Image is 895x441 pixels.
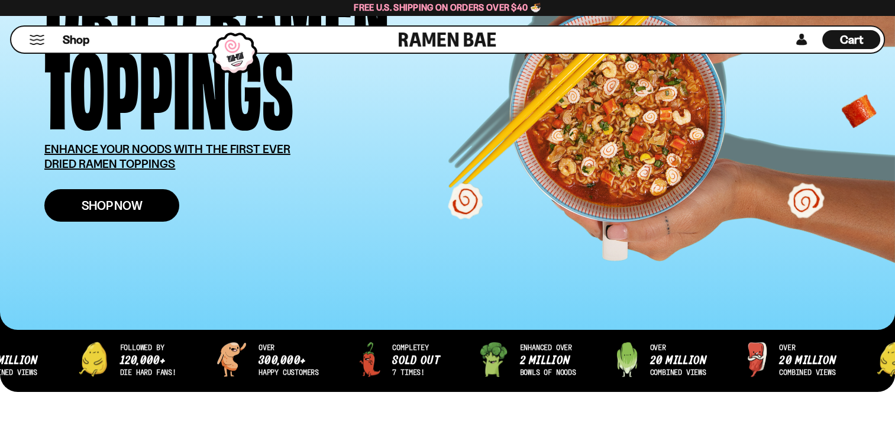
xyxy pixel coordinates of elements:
u: ENHANCE YOUR NOODS WITH THE FIRST EVER DRIED RAMEN TOPPINGS [44,142,290,171]
span: Cart [840,33,863,47]
div: Toppings [44,43,293,124]
span: Free U.S. Shipping on Orders over $40 🍜 [354,2,541,13]
div: Cart [822,27,880,53]
a: Shop [63,30,89,49]
a: Shop Now [44,189,179,222]
span: Shop [63,32,89,48]
span: Shop Now [82,199,143,212]
button: Mobile Menu Trigger [29,35,45,45]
